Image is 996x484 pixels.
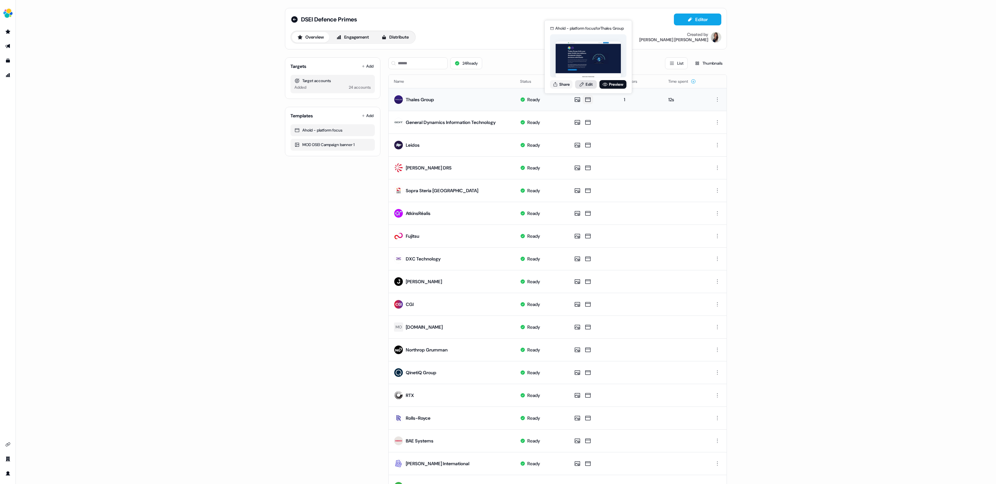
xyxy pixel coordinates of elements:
[394,76,412,87] button: Name
[527,301,540,308] div: Ready
[575,80,597,89] a: Edit
[331,32,374,43] button: Engagement
[3,454,13,464] a: Go to team
[527,119,540,126] div: Ready
[527,415,540,421] div: Ready
[406,233,419,239] div: Fujitsu
[294,84,306,91] div: Added
[406,119,496,126] div: General Dynamics Information Technology
[406,142,420,148] div: Leidos
[3,468,13,479] a: Go to profile
[527,96,540,103] div: Ready
[3,439,13,450] a: Go to integrations
[674,17,721,24] a: Editor
[556,42,621,78] img: asset preview
[527,324,540,330] div: Ready
[527,369,540,376] div: Ready
[406,460,469,467] div: [PERSON_NAME] International
[624,96,658,103] div: 1
[527,165,540,171] div: Ready
[527,256,540,262] div: Ready
[294,127,371,134] div: Ahold - platform focus
[406,96,434,103] div: Thales Group
[406,438,433,444] div: BAE Systems
[665,57,688,69] button: List
[3,41,13,51] a: Go to outbound experience
[3,26,13,37] a: Go to prospects
[406,415,430,421] div: Rolls-Royce
[527,142,540,148] div: Ready
[396,324,402,330] div: MO
[690,57,727,69] button: Thumbnails
[527,210,540,217] div: Ready
[527,347,540,353] div: Ready
[555,25,624,32] div: Ahold - platform focus for Thales Group
[527,278,540,285] div: Ready
[599,80,626,89] a: Preview
[406,369,436,376] div: QinetiQ Group
[3,70,13,80] a: Go to attribution
[550,80,572,89] button: Share
[290,63,306,70] div: Targets
[406,301,414,308] div: CGI
[406,347,448,353] div: Northrop Grumman
[294,77,371,84] div: Target accounts
[450,57,482,69] button: 24Ready
[349,84,371,91] div: 24 accounts
[301,15,357,23] span: DSEI Defence Primes
[360,111,375,120] button: Add
[406,256,441,262] div: DXC Technology
[520,76,539,87] button: Status
[668,96,701,103] div: 12s
[406,210,430,217] div: AtkinsRéalis
[711,32,721,43] img: Kelly
[527,187,540,194] div: Ready
[294,141,371,148] div: MOD DSEI Campaign banner 1
[527,460,540,467] div: Ready
[527,233,540,239] div: Ready
[376,32,414,43] button: Distribute
[624,76,645,87] button: Visitors
[3,55,13,66] a: Go to templates
[527,392,540,399] div: Ready
[292,32,329,43] button: Overview
[527,438,540,444] div: Ready
[290,112,313,119] div: Templates
[406,324,443,330] div: [DOMAIN_NAME]
[360,62,375,71] button: Add
[687,32,708,37] div: Created by
[406,165,452,171] div: [PERSON_NAME] DRS
[406,187,478,194] div: Sopra Steria [GEOGRAPHIC_DATA]
[639,37,708,43] div: [PERSON_NAME] [PERSON_NAME]
[406,278,442,285] div: [PERSON_NAME]
[674,14,721,25] button: Editor
[668,76,696,87] button: Time spent
[406,392,414,399] div: RTX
